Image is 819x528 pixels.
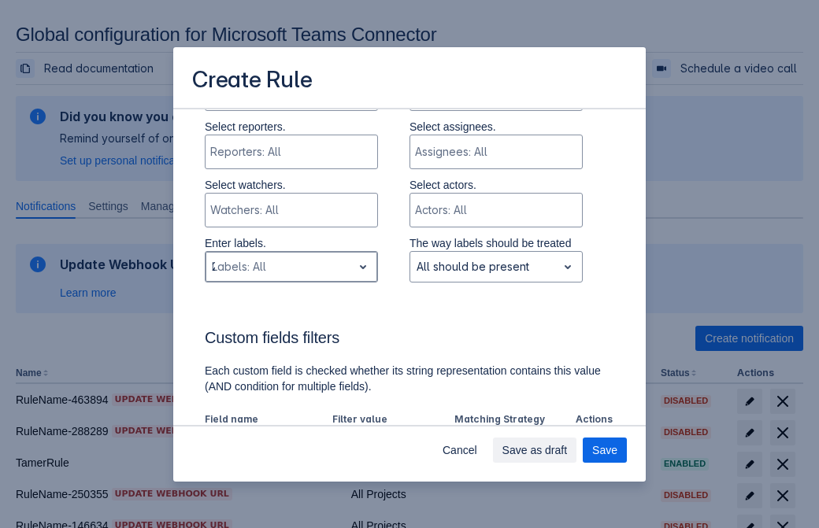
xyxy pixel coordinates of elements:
[205,119,378,135] p: Select reporters.
[205,328,614,353] h3: Custom fields filters
[569,410,614,430] th: Actions
[409,177,583,193] p: Select actors.
[173,108,646,426] div: Scrollable content
[192,66,313,97] h3: Create Rule
[205,177,378,193] p: Select watchers.
[443,438,477,463] span: Cancel
[583,438,627,463] button: Save
[448,410,570,430] th: Matching Strategy
[558,257,577,276] span: open
[205,363,614,394] p: Each custom field is checked whether its string representation contains this value (AND condition...
[433,438,487,463] button: Cancel
[409,119,583,135] p: Select assignees.
[592,438,617,463] span: Save
[354,257,372,276] span: open
[326,410,448,430] th: Filter value
[493,438,577,463] button: Save as draft
[205,235,378,251] p: Enter labels.
[409,235,583,251] p: The way labels should be treated
[502,438,568,463] span: Save as draft
[205,410,326,430] th: Field name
